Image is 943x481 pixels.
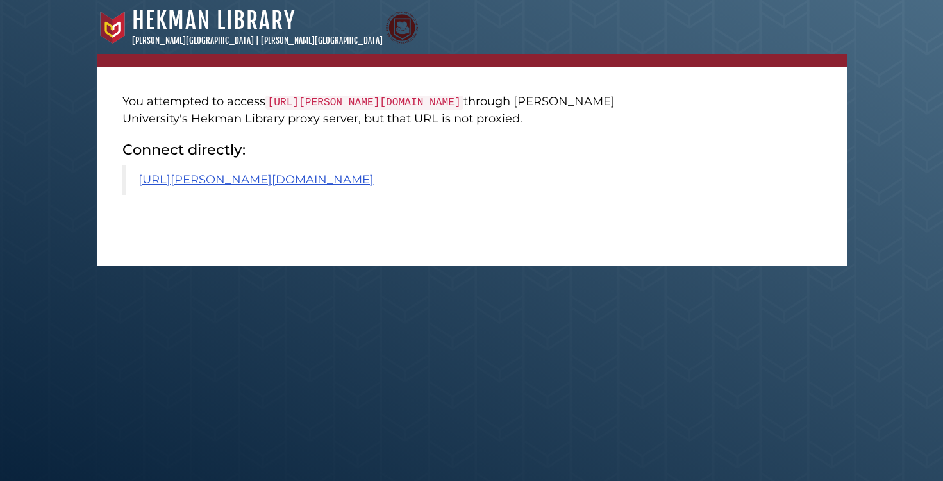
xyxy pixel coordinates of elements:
a: Hekman Library [132,6,296,35]
img: Calvin Theological Seminary [386,12,418,44]
a: [URL][PERSON_NAME][DOMAIN_NAME] [138,173,374,187]
p: You attempted to access through [PERSON_NAME] University's Hekman Library proxy server, but that ... [122,93,638,128]
h2: Connect directly: [122,140,638,158]
code: [URL][PERSON_NAME][DOMAIN_NAME] [265,96,463,110]
nav: breadcrumb [97,54,847,67]
p: [PERSON_NAME][GEOGRAPHIC_DATA] | [PERSON_NAME][GEOGRAPHIC_DATA] [132,35,383,47]
img: Calvin University [97,12,129,44]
